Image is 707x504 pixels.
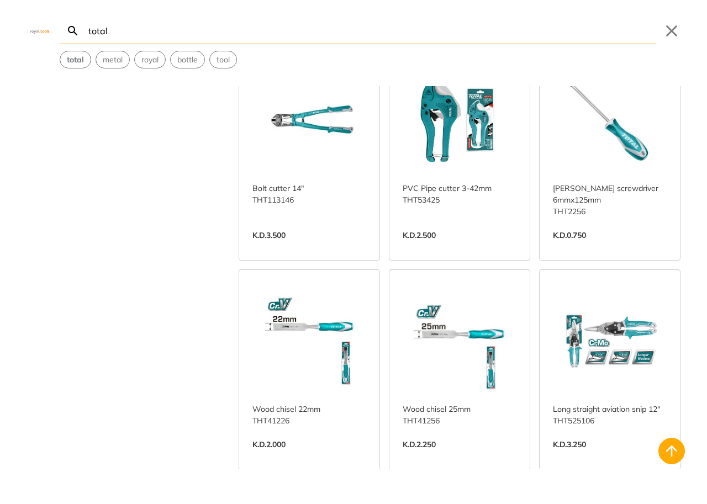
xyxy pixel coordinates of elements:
svg: Back to top [663,442,680,460]
button: Select suggestion: royal [135,51,165,68]
button: Select suggestion: bottle [171,51,204,68]
span: metal [103,54,123,66]
div: Suggestion: metal [96,51,130,68]
strong: total [67,55,84,65]
div: Suggestion: royal [134,51,166,68]
input: Search… [86,18,656,44]
div: Suggestion: tool [209,51,237,68]
div: Suggestion: bottle [170,51,205,68]
button: Select suggestion: total [60,51,91,68]
img: Close [27,28,53,33]
button: Close [663,22,680,40]
button: Select suggestion: tool [210,51,236,68]
span: bottle [177,54,198,66]
div: Suggestion: total [60,51,91,68]
span: royal [141,54,159,66]
button: Select suggestion: metal [96,51,129,68]
button: Back to top [658,438,685,464]
span: tool [217,54,230,66]
svg: Search [66,24,80,38]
